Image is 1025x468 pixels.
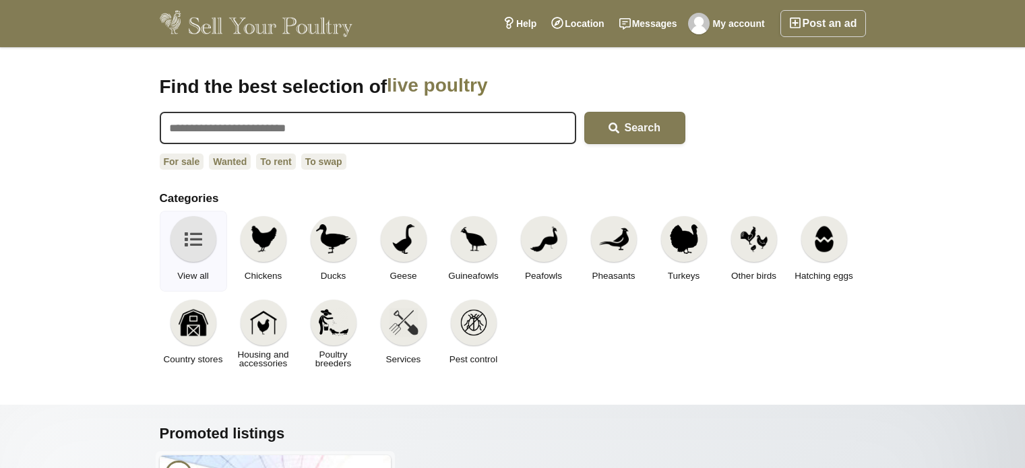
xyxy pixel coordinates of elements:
img: Gill Evans [688,13,710,34]
a: For sale [160,154,204,170]
span: Search [625,122,660,133]
span: Other birds [731,271,776,280]
h2: Promoted listings [160,425,866,442]
img: Pheasants [599,224,629,254]
img: Country stores [179,308,208,337]
span: Chickens [245,271,282,280]
span: Guineafowls [448,271,498,280]
img: Services [389,308,418,337]
a: To swap [301,154,346,170]
img: Poultry breeders [319,308,348,337]
a: Location [544,10,611,37]
a: View all [160,211,227,292]
a: Housing and accessories Housing and accessories [230,294,297,375]
span: Services [386,355,421,364]
img: Pest control [459,308,489,337]
img: Chickens [249,224,278,254]
a: Post an ad [780,10,866,37]
a: To rent [256,154,295,170]
span: View all [177,271,208,280]
a: Messages [612,10,685,37]
img: Housing and accessories [249,308,278,337]
span: Geese [390,271,417,280]
span: Turkeys [668,271,700,280]
a: Pest control Pest control [440,294,507,375]
span: Hatching eggs [795,271,852,280]
img: Guineafowls [459,224,489,254]
span: Housing and accessories [234,350,293,368]
h2: Categories [160,192,866,205]
span: Poultry breeders [304,350,363,368]
img: Peafowls [529,224,559,254]
img: Sell Your Poultry [160,10,353,37]
button: Search [584,112,685,144]
a: Ducks Ducks [300,211,367,292]
a: Wanted [209,154,251,170]
span: Pheasants [592,271,635,280]
img: Ducks [316,224,350,254]
a: Chickens Chickens [230,211,297,292]
img: Other birds [739,224,769,254]
a: Country stores Country stores [160,294,227,375]
a: Poultry breeders Poultry breeders [300,294,367,375]
img: Hatching eggs [809,224,839,254]
span: Peafowls [525,271,562,280]
img: Turkeys [669,224,699,254]
a: Guineafowls Guineafowls [440,211,507,292]
h1: Find the best selection of [160,74,685,98]
a: Peafowls Peafowls [510,211,578,292]
span: Country stores [164,355,223,364]
a: My account [685,10,772,37]
a: Pheasants Pheasants [580,211,648,292]
a: Other birds Other birds [720,211,788,292]
a: Help [495,10,544,37]
a: Services Services [370,294,437,375]
span: Ducks [321,271,346,280]
a: Hatching eggs Hatching eggs [790,211,858,292]
span: live poultry [387,74,613,98]
a: Geese Geese [370,211,437,292]
img: Geese [389,224,418,254]
a: Turkeys Turkeys [650,211,718,292]
span: Pest control [449,355,497,364]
